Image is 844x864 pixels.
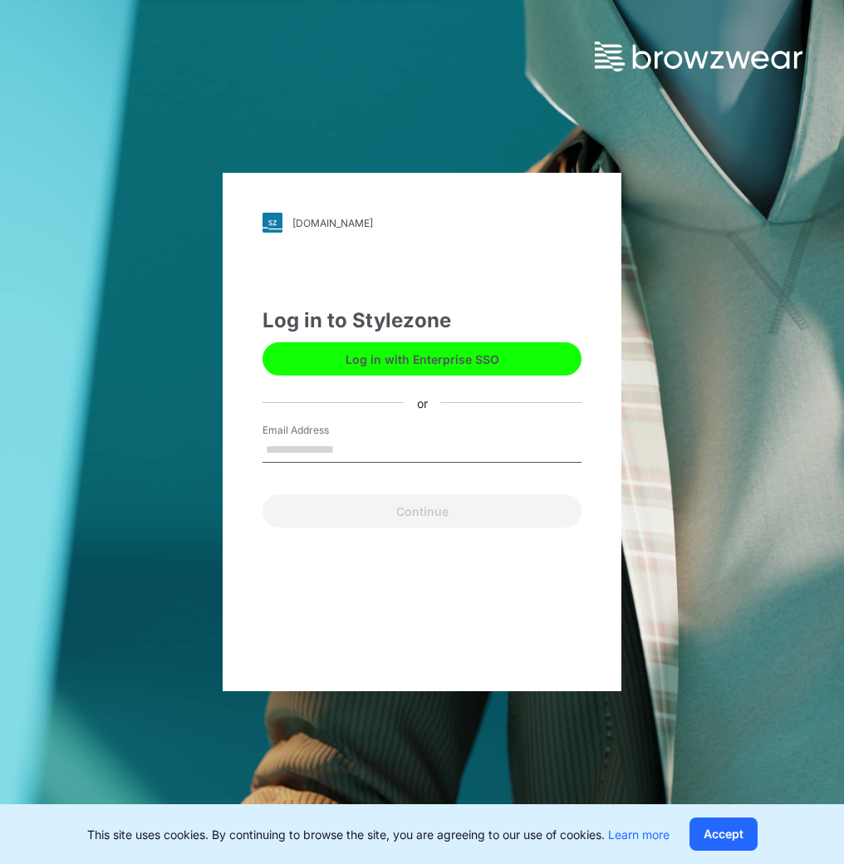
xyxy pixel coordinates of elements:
p: This site uses cookies. By continuing to browse the site, you are agreeing to our use of cookies. [87,826,670,843]
div: Log in to Stylezone [263,306,581,336]
a: Learn more [608,827,670,842]
div: or [404,394,441,411]
a: [DOMAIN_NAME] [263,213,581,233]
button: Log in with Enterprise SSO [263,342,581,376]
img: svg+xml;base64,PHN2ZyB3aWR0aD0iMjgiIGhlaWdodD0iMjgiIHZpZXdCb3g9IjAgMCAyOCAyOCIgZmlsbD0ibm9uZSIgeG... [263,213,282,233]
img: browzwear-logo.73288ffb.svg [595,42,802,71]
div: [DOMAIN_NAME] [292,217,373,229]
button: Accept [689,817,758,851]
label: Email Address [263,423,379,438]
